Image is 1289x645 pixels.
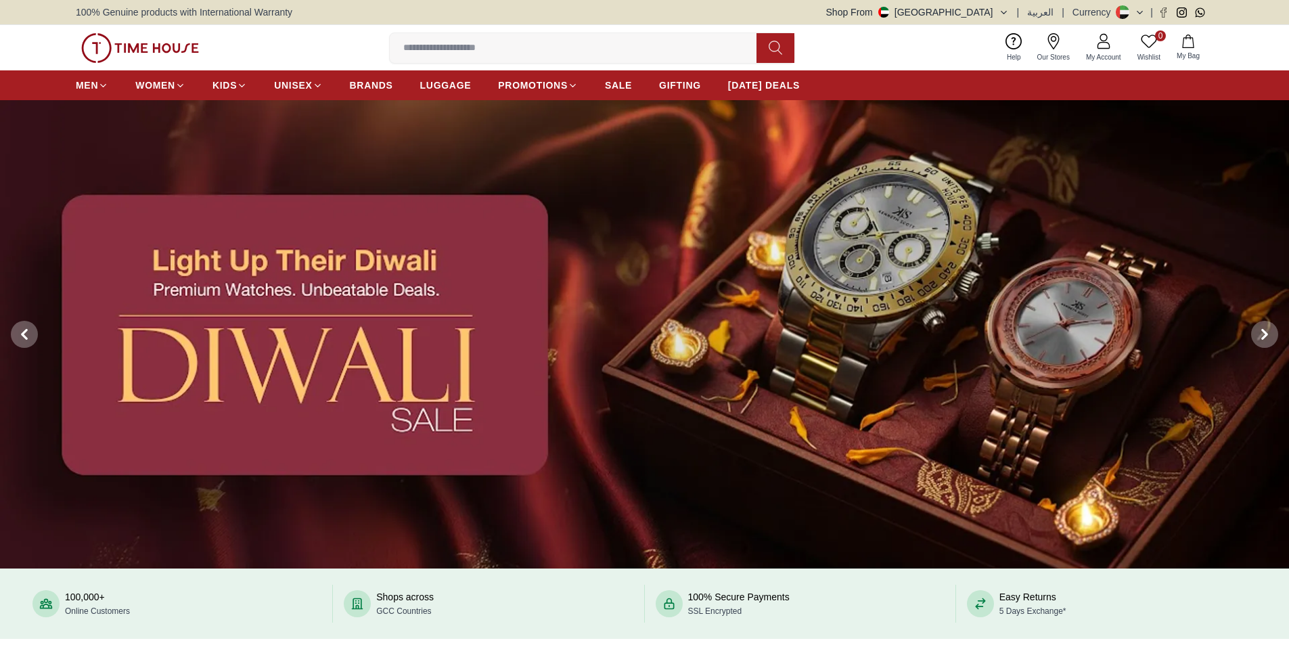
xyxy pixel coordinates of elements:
a: 0Wishlist [1129,30,1169,65]
span: My Account [1081,52,1127,62]
a: [DATE] DEALS [728,73,800,97]
span: KIDS [212,79,237,92]
div: Easy Returns [999,590,1066,617]
span: Our Stores [1032,52,1075,62]
span: PROMOTIONS [498,79,568,92]
a: KIDS [212,73,247,97]
a: Help [999,30,1029,65]
span: 0 [1155,30,1166,41]
img: ... [81,33,199,63]
a: UNISEX [274,73,322,97]
a: WOMEN [135,73,185,97]
img: United Arab Emirates [878,7,889,18]
span: [DATE] DEALS [728,79,800,92]
div: 100% Secure Payments [688,590,790,617]
span: | [1017,5,1020,19]
button: My Bag [1169,32,1208,64]
span: MEN [76,79,98,92]
a: GIFTING [659,73,701,97]
span: 5 Days Exchange* [999,606,1066,616]
span: 100% Genuine products with International Warranty [76,5,292,19]
span: LUGGAGE [420,79,472,92]
span: Help [1001,52,1026,62]
div: 100,000+ [65,590,130,617]
span: GCC Countries [376,606,431,616]
a: PROMOTIONS [498,73,578,97]
div: Shops across [376,590,434,617]
button: Shop From[GEOGRAPHIC_DATA] [826,5,1009,19]
div: Currency [1072,5,1116,19]
span: Online Customers [65,606,130,616]
a: Whatsapp [1195,7,1205,18]
span: UNISEX [274,79,312,92]
span: Wishlist [1132,52,1166,62]
span: My Bag [1171,51,1205,61]
span: GIFTING [659,79,701,92]
a: Our Stores [1029,30,1078,65]
a: Facebook [1158,7,1169,18]
span: SSL Encrypted [688,606,742,616]
span: | [1062,5,1064,19]
span: WOMEN [135,79,175,92]
a: Instagram [1177,7,1187,18]
button: العربية [1027,5,1054,19]
span: SALE [605,79,632,92]
a: SALE [605,73,632,97]
a: MEN [76,73,108,97]
a: BRANDS [350,73,393,97]
a: LUGGAGE [420,73,472,97]
span: | [1150,5,1153,19]
span: BRANDS [350,79,393,92]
